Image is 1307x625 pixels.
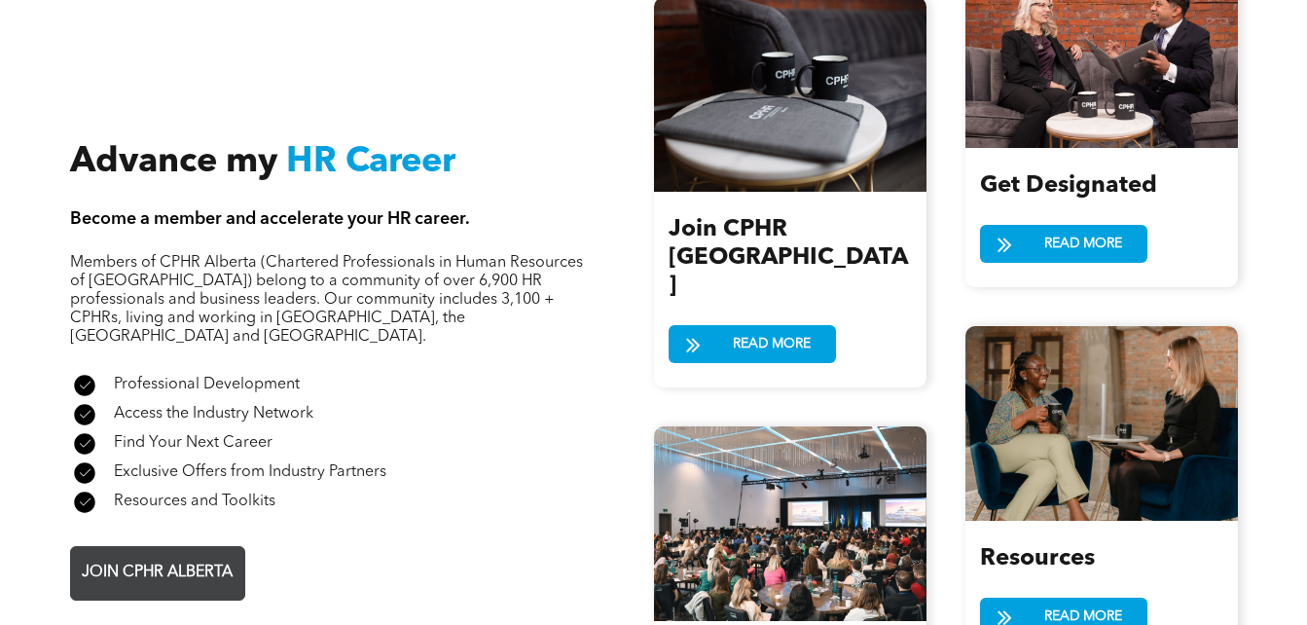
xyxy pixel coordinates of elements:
span: READ MORE [726,326,817,362]
a: READ MORE [980,225,1147,263]
span: Find Your Next Career [114,435,272,451]
span: Resources [980,547,1095,570]
span: Get Designated [980,174,1157,198]
span: HR Career [286,145,455,180]
span: READ MORE [1037,226,1129,262]
span: Become a member and accelerate your HR career. [70,210,470,228]
span: JOIN CPHR ALBERTA [75,554,239,592]
span: Resources and Toolkits [114,494,275,509]
span: Join CPHR [GEOGRAPHIC_DATA] [669,218,908,298]
span: Advance my [70,145,277,180]
a: JOIN CPHR ALBERTA [70,546,245,601]
span: Professional Development [114,377,300,392]
span: Exclusive Offers from Industry Partners [114,464,386,480]
span: Members of CPHR Alberta (Chartered Professionals in Human Resources of [GEOGRAPHIC_DATA]) belong ... [70,255,583,345]
a: READ MORE [669,325,836,363]
span: Access the Industry Network [114,406,313,422]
